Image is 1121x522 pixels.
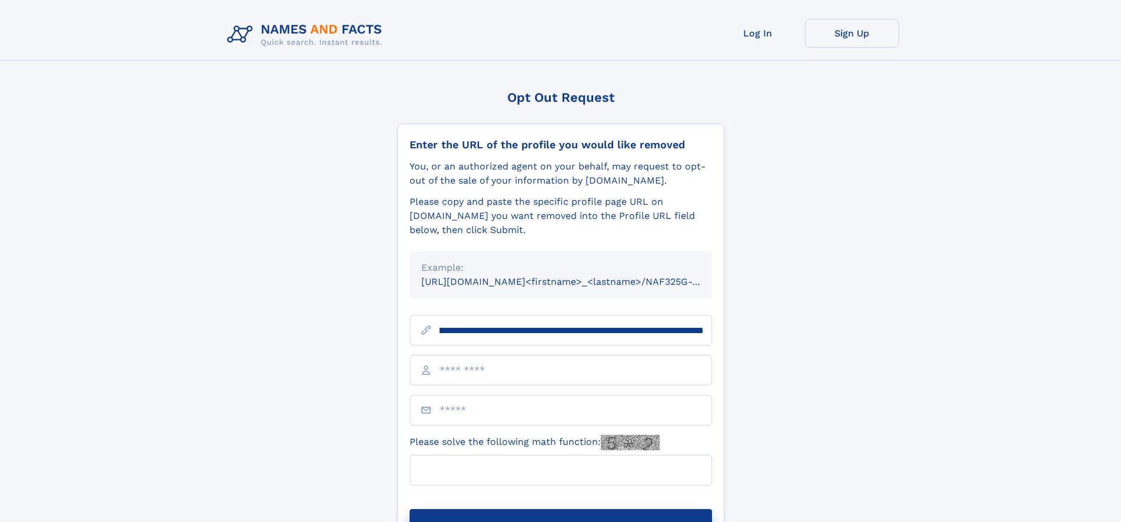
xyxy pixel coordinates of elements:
[421,261,700,275] div: Example:
[711,19,805,48] a: Log In
[410,159,712,188] div: You, or an authorized agent on your behalf, may request to opt-out of the sale of your informatio...
[805,19,899,48] a: Sign Up
[421,276,734,287] small: [URL][DOMAIN_NAME]<firstname>_<lastname>/NAF325G-xxxxxxxx
[410,435,660,450] label: Please solve the following math function:
[410,138,712,151] div: Enter the URL of the profile you would like removed
[222,19,392,51] img: Logo Names and Facts
[410,195,712,237] div: Please copy and paste the specific profile page URL on [DOMAIN_NAME] you want removed into the Pr...
[397,90,724,105] div: Opt Out Request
